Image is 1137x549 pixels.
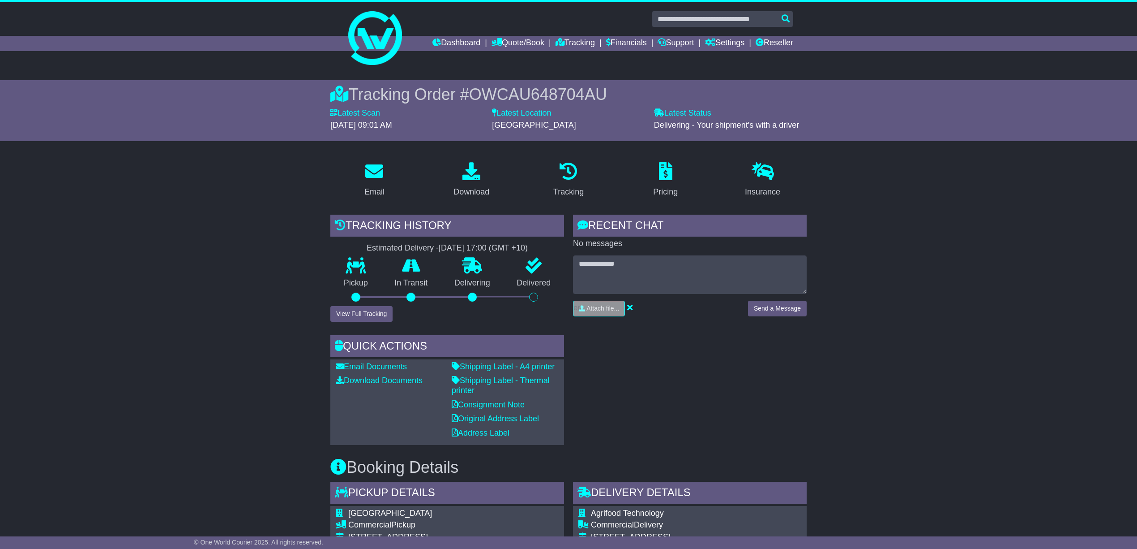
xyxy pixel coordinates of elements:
label: Latest Location [492,108,551,118]
span: Agrifood Technology [591,509,664,518]
div: Download [453,186,489,198]
p: In Transit [381,278,441,288]
label: Latest Status [654,108,711,118]
span: [DATE] 09:01 AM [330,121,392,130]
a: Address Label [452,428,509,437]
button: View Full Tracking [330,306,393,322]
a: Tracking [547,159,590,201]
span: [GEOGRAPHIC_DATA] [348,509,432,518]
span: Commercial [591,520,634,529]
a: Quote/Book [492,36,544,51]
a: Settings [705,36,744,51]
a: Download Documents [336,376,423,385]
div: Tracking history [330,215,564,239]
a: Email [359,159,390,201]
a: Reseller [756,36,793,51]
p: Delivering [441,278,504,288]
p: No messages [573,239,807,249]
div: RECENT CHAT [573,215,807,239]
div: Pickup Details [330,482,564,506]
span: [GEOGRAPHIC_DATA] [492,121,576,130]
a: Download [448,159,495,201]
div: Delivery Details [573,482,807,506]
span: Delivering - Your shipment's with a driver [654,121,799,130]
a: Pricing [647,159,684,201]
div: Quick Actions [330,335,564,359]
span: Commercial [348,520,391,529]
a: Shipping Label - Thermal printer [452,376,550,395]
p: Delivered [504,278,564,288]
div: Tracking Order # [330,85,807,104]
div: [STREET_ADDRESS] [348,532,521,542]
span: OWCAU648704AU [469,85,607,104]
a: Insurance [739,159,786,201]
span: © One World Courier 2025. All rights reserved. [194,539,323,546]
div: [DATE] 17:00 (GMT +10) [439,243,528,253]
a: Shipping Label - A4 printer [452,362,555,371]
div: Tracking [553,186,584,198]
div: Delivery [591,520,727,530]
label: Latest Scan [330,108,380,118]
div: Estimated Delivery - [330,243,564,253]
div: Pickup [348,520,521,530]
a: Dashboard [432,36,480,51]
button: Send a Message [748,301,807,316]
a: Original Address Label [452,414,539,423]
p: Pickup [330,278,381,288]
div: [STREET_ADDRESS] [591,532,727,542]
a: Email Documents [336,362,407,371]
h3: Booking Details [330,458,807,476]
a: Financials [606,36,647,51]
a: Tracking [556,36,595,51]
div: Email [364,186,385,198]
a: Consignment Note [452,400,525,409]
div: Insurance [745,186,780,198]
a: Support [658,36,694,51]
div: Pricing [653,186,678,198]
